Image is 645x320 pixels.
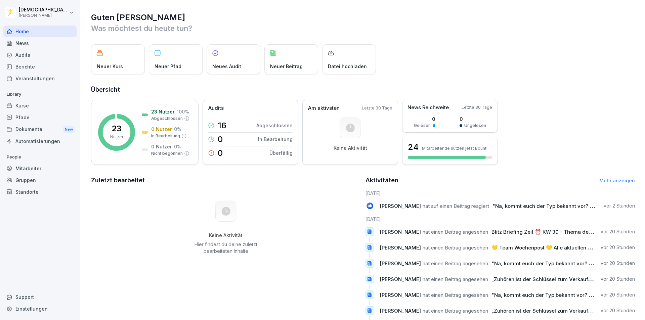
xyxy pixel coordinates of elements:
[208,104,224,112] p: Audits
[3,89,77,100] p: Library
[601,244,635,251] p: vor 20 Stunden
[365,190,635,197] h6: [DATE]
[91,85,635,94] h2: Übersicht
[3,49,77,61] a: Audits
[3,186,77,198] a: Standorte
[97,63,123,70] p: Neuer Kurs
[3,123,77,136] a: DokumenteNew
[19,13,68,18] p: [PERSON_NAME]
[151,150,183,156] p: Nicht begonnen
[3,73,77,84] a: Veranstaltungen
[151,143,172,150] p: 0 Nutzer
[91,12,635,23] h1: Guten [PERSON_NAME]
[423,276,488,282] span: hat einen Beitrag angesehen
[3,123,77,136] div: Dokumente
[174,143,181,150] p: 0 %
[177,108,189,115] p: 100 %
[365,176,398,185] h2: Aktivitäten
[112,125,122,133] p: 23
[3,291,77,303] div: Support
[3,152,77,163] p: People
[269,149,293,156] p: Überfällig
[380,229,421,235] span: [PERSON_NAME]
[3,37,77,49] a: News
[464,123,486,129] p: Ungelesen
[63,126,75,133] div: New
[422,146,487,151] p: Mitarbeitende nutzen jetzt Bounti
[601,228,635,235] p: vor 20 Stunden
[212,63,241,70] p: Neues Audit
[423,229,488,235] span: hat einen Beitrag angesehen
[218,149,223,157] p: 0
[91,176,361,185] h2: Zuletzt bearbeitet
[604,202,635,209] p: vor 2 Stunden
[218,122,226,130] p: 16
[270,63,303,70] p: Neuer Beitrag
[462,104,492,110] p: Letzte 30 Tage
[308,104,340,112] p: Am aktivsten
[414,116,435,123] p: 0
[19,7,68,13] p: [DEMOGRAPHIC_DATA] Dill
[151,133,180,139] p: In Bearbeitung
[407,104,449,111] p: News Reichweite
[256,122,293,129] p: Abgeschlossen
[423,308,488,314] span: hat einen Beitrag angesehen
[365,216,635,223] h6: [DATE]
[151,116,183,122] p: Abgeschlossen
[601,260,635,267] p: vor 20 Stunden
[423,203,489,209] span: hat auf einen Beitrag reagiert
[423,260,488,267] span: hat einen Beitrag angesehen
[423,292,488,298] span: hat einen Beitrag angesehen
[599,178,635,183] a: Mehr anzeigen
[380,260,421,267] span: [PERSON_NAME]
[460,116,486,123] p: 0
[601,276,635,282] p: vor 20 Stunden
[3,174,77,186] a: Gruppen
[328,63,367,70] p: Datei hochladen
[362,105,392,111] p: Letzte 30 Tage
[155,63,181,70] p: Neuer Pfad
[380,308,421,314] span: [PERSON_NAME]
[423,244,488,251] span: hat einen Beitrag angesehen
[414,123,431,129] p: Gelesen
[380,276,421,282] span: [PERSON_NAME]
[380,292,421,298] span: [PERSON_NAME]
[380,203,421,209] span: [PERSON_NAME]
[601,307,635,314] p: vor 20 Stunden
[218,135,223,143] p: 0
[3,163,77,174] a: Mitarbeiter
[110,134,123,140] p: Nutzer
[3,303,77,315] a: Einstellungen
[151,126,172,133] p: 0 Nutzer
[408,141,419,153] h3: 24
[258,136,293,143] p: In Bearbeitung
[3,100,77,111] a: Kurse
[3,111,77,123] a: Pfade
[334,145,367,151] p: Keine Aktivität
[192,241,260,255] p: Hier findest du deine zuletzt bearbeiteten Inhalte
[174,126,181,133] p: 0 %
[192,232,260,238] h5: Keine Aktivität
[3,61,77,73] a: Berichte
[380,244,421,251] span: [PERSON_NAME]
[91,23,635,34] p: Was möchtest du heute tun?
[601,291,635,298] p: vor 20 Stunden
[151,108,175,115] p: 23 Nutzer
[3,135,77,147] a: Automatisierungen
[3,26,77,37] a: Home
